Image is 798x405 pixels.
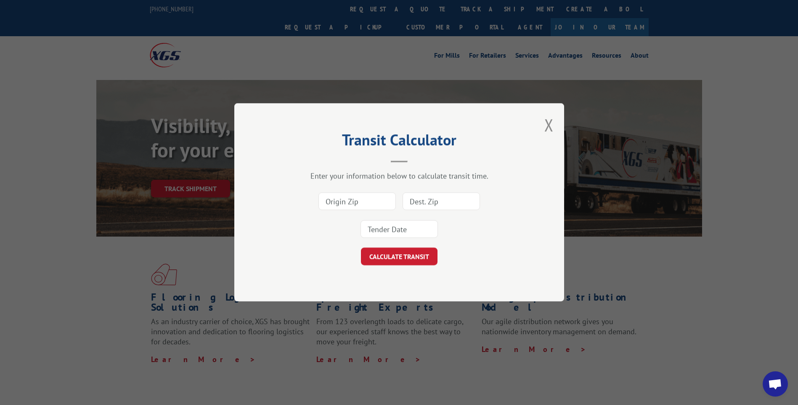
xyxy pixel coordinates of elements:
[276,134,522,150] h2: Transit Calculator
[763,371,788,397] div: Open chat
[544,114,554,136] button: Close modal
[361,248,437,266] button: CALCULATE TRANSIT
[403,193,480,210] input: Dest. Zip
[361,221,438,238] input: Tender Date
[318,193,396,210] input: Origin Zip
[276,171,522,181] div: Enter your information below to calculate transit time.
